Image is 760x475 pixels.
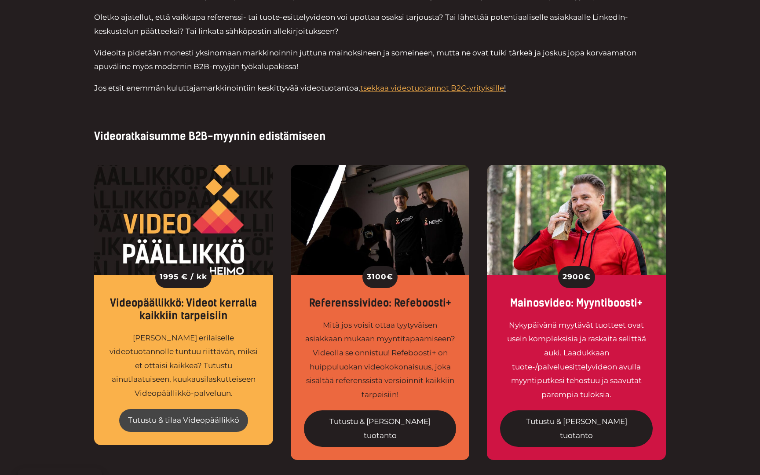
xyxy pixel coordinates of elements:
[291,165,470,275] img: Referenssivideo on myynnin työkalu.
[500,297,653,310] div: Mainosvideo: Myyntiboosti+
[119,409,248,432] a: Tutustu & tilaa Videopäällikkö
[94,130,666,143] h4: Videoratkaisumme B2B-myynnin edistämiseen
[387,270,393,284] span: €
[94,46,666,74] p: Videoita pidetään monesti yksinomaan markkinoinnin juttuna mainoksineen ja someineen, mutta ne ov...
[94,81,666,95] p: Jos etsit enemmän kuluttajamarkkinointiin keskittyvää videotuotantoa,
[360,84,506,92] span: !
[107,297,260,322] div: Videopäällikkö: Videot kerralla kaikkiin tarpeisiin
[584,270,591,284] span: €
[500,410,653,447] a: Tutustu & [PERSON_NAME] tuotanto
[94,11,666,38] p: Oletko ajatellut, että vaikkapa referenssi- tai tuote-esittelyvideon voi upottaa osaksi tarjousta...
[107,331,260,401] div: [PERSON_NAME] erilaiselle videotuotannolle tuntuu riittävän, miksi et ottaisi kaikkea? Tutustu ai...
[362,266,398,288] div: 3100
[500,318,653,402] div: Nykypäivänä myytävät tuotteet ovat usein kompleksisia ja raskaita selittää auki. Laadukkaan tuote...
[304,318,457,402] div: Mitä jos voisit ottaa tyytyväisen asiakkaan mukaan myyntitapaamiseen? Videolla se onnistuu! Refeb...
[487,165,666,275] img: B2B-myyntiprosessi hyötyy rutkasti videotuotannosta.
[558,266,595,288] div: 2900
[155,266,212,288] div: 1995 € / kk
[94,165,273,275] img: Videopäällikkö tuo videotuotannon ammattilaisen markkinointitiimiisi.
[360,84,504,92] a: tsekkaa videotuotannot B2C-yrityksille
[304,410,457,447] a: Tutustu & [PERSON_NAME] tuotanto
[304,297,457,310] div: Referenssivideo: Refeboosti+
